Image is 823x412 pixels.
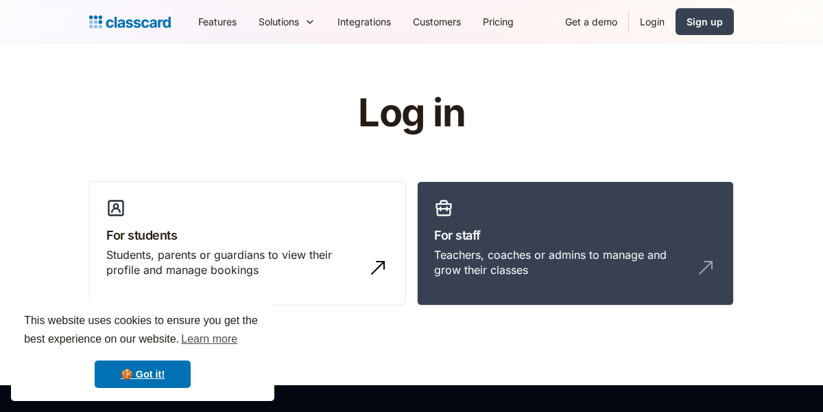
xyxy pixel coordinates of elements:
a: Get a demo [554,6,628,37]
a: For studentsStudents, parents or guardians to view their profile and manage bookings [89,181,406,306]
a: Sign up [676,8,734,35]
h1: Log in [194,92,630,135]
a: Integrations [326,6,402,37]
div: cookieconsent [11,299,274,401]
a: Customers [402,6,472,37]
h3: For staff [434,226,717,244]
h3: For students [106,226,389,244]
div: Solutions [259,14,299,29]
a: dismiss cookie message [95,360,191,388]
a: For staffTeachers, coaches or admins to manage and grow their classes [417,181,734,306]
div: Teachers, coaches or admins to manage and grow their classes [434,247,689,278]
span: This website uses cookies to ensure you get the best experience on our website. [24,312,261,350]
a: Features [187,6,248,37]
div: Students, parents or guardians to view their profile and manage bookings [106,247,361,278]
a: learn more about cookies [179,329,239,350]
div: Sign up [687,14,723,29]
a: Login [629,6,676,37]
a: Pricing [472,6,525,37]
a: Logo [89,12,171,32]
div: Solutions [248,6,326,37]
